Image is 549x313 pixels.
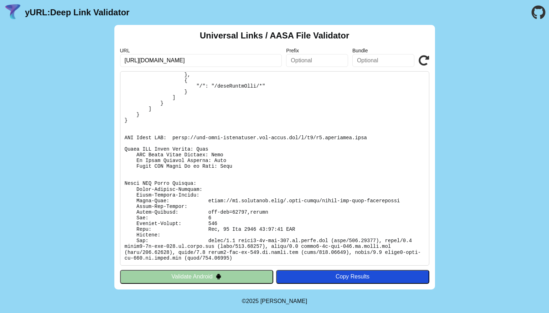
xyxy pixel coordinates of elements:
[120,54,282,67] input: Required
[120,270,273,283] button: Validate Android
[260,298,307,304] a: Michael Ibragimchayev's Personal Site
[352,54,414,67] input: Optional
[286,54,348,67] input: Optional
[286,48,348,53] label: Prefix
[280,273,426,280] div: Copy Results
[25,7,129,17] a: yURL:Deep Link Validator
[120,71,429,266] pre: Lorem ipsu do: sitam://c6.adipiscin.elit/.sedd-eiusm/tempo-inc-utla-etdoloremag Al Enimadmi: Veni...
[276,270,429,283] button: Copy Results
[246,298,259,304] span: 2025
[120,48,282,53] label: URL
[200,31,349,41] h2: Universal Links / AASA File Validator
[242,289,307,313] footer: ©
[4,3,22,22] img: yURL Logo
[216,273,222,280] img: droidIcon.svg
[352,48,414,53] label: Bundle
